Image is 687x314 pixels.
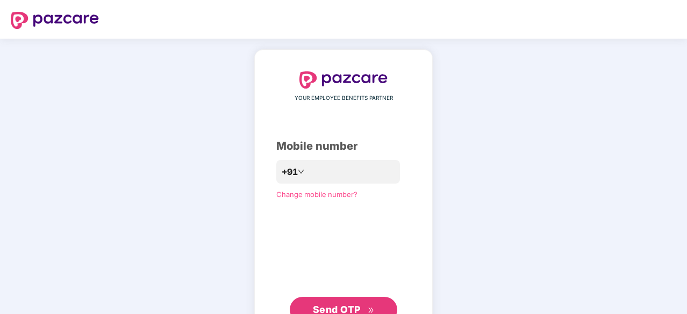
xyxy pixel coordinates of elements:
div: Mobile number [276,138,411,155]
span: double-right [368,307,375,314]
span: down [298,169,304,175]
img: logo [299,71,388,89]
a: Change mobile number? [276,190,357,199]
span: YOUR EMPLOYEE BENEFITS PARTNER [295,94,393,103]
img: logo [11,12,99,29]
span: +91 [282,165,298,179]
